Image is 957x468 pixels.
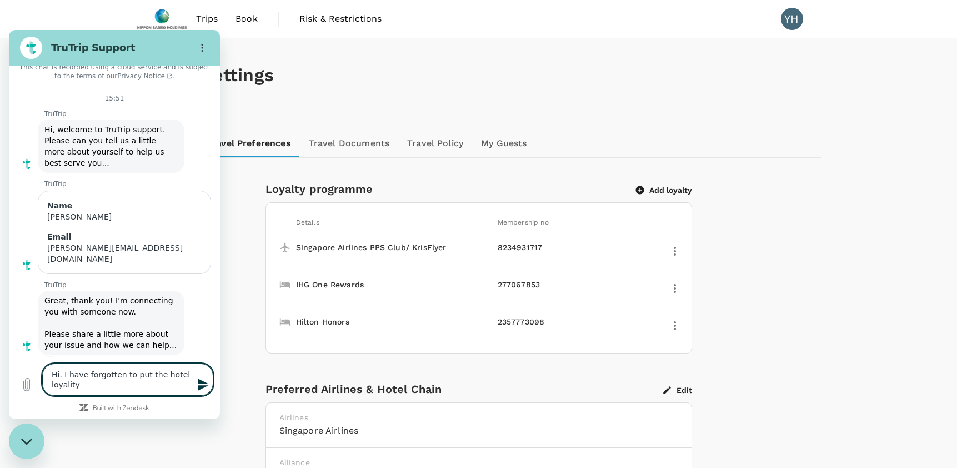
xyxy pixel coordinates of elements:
div: [PERSON_NAME] [38,181,193,192]
p: 15:51 [96,64,116,73]
h6: Singapore Airlines [279,423,678,439]
p: Alliance [279,457,678,468]
div: Preferred Airlines & Hotel Chain [265,380,663,398]
p: TruTrip [36,150,211,158]
iframe: Messaging window [9,30,220,419]
button: Upload file [7,343,29,366]
button: Send message [182,343,204,366]
textarea: Hi. I have forgotten to put the hotel loyality [33,333,204,366]
span: Trips [196,12,218,26]
h1: Profile Settings [137,65,821,86]
span: Book [236,12,258,26]
div: [PERSON_NAME][EMAIL_ADDRESS][DOMAIN_NAME] [38,212,193,235]
svg: (opens in a new tab) [156,43,163,49]
p: 8234931717 [498,242,662,253]
div: Name [38,170,193,181]
span: Great, thank you! I'm connecting you with someone now. Please share a little more about your issu... [36,265,169,321]
p: Singapore Airlines PPS Club/ KrisFlyer [296,242,493,253]
img: Nippon Sanso Holdings Singapore Pte Ltd [137,7,188,31]
p: TruTrip [36,251,211,260]
a: Travel Policy [398,130,472,157]
button: Edit [663,385,692,395]
p: IHG One Rewards [296,279,493,290]
div: Email [38,201,193,212]
span: Risk & Restrictions [299,12,382,26]
p: Airlines [279,412,678,423]
a: Travel Preferences [198,130,300,157]
p: 277067853 [498,279,662,290]
div: YH [781,8,803,30]
a: My Guests [472,130,535,157]
a: Built with Zendesk: Visit the Zendesk website in a new tab [84,375,141,382]
span: Details [296,218,319,226]
a: Travel Documents [300,130,398,157]
button: Add loyalty [636,185,692,195]
iframe: Button to launch messaging window, conversation in progress [9,424,44,459]
h6: Loyalty programme [265,180,627,198]
a: Privacy Notice(opens in a new tab) [108,42,163,50]
span: Hi, welcome to TruTrip support. Please can you tell us a little more about yourself to help us be... [36,94,169,138]
p: Just now [49,326,77,335]
p: This chat is recorded using a cloud service and is subject to the terms of our . [9,33,202,51]
p: Hilton Honors [296,316,493,327]
p: TruTrip [36,79,211,88]
p: 2357773098 [498,316,662,327]
span: Membership no [498,218,549,226]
